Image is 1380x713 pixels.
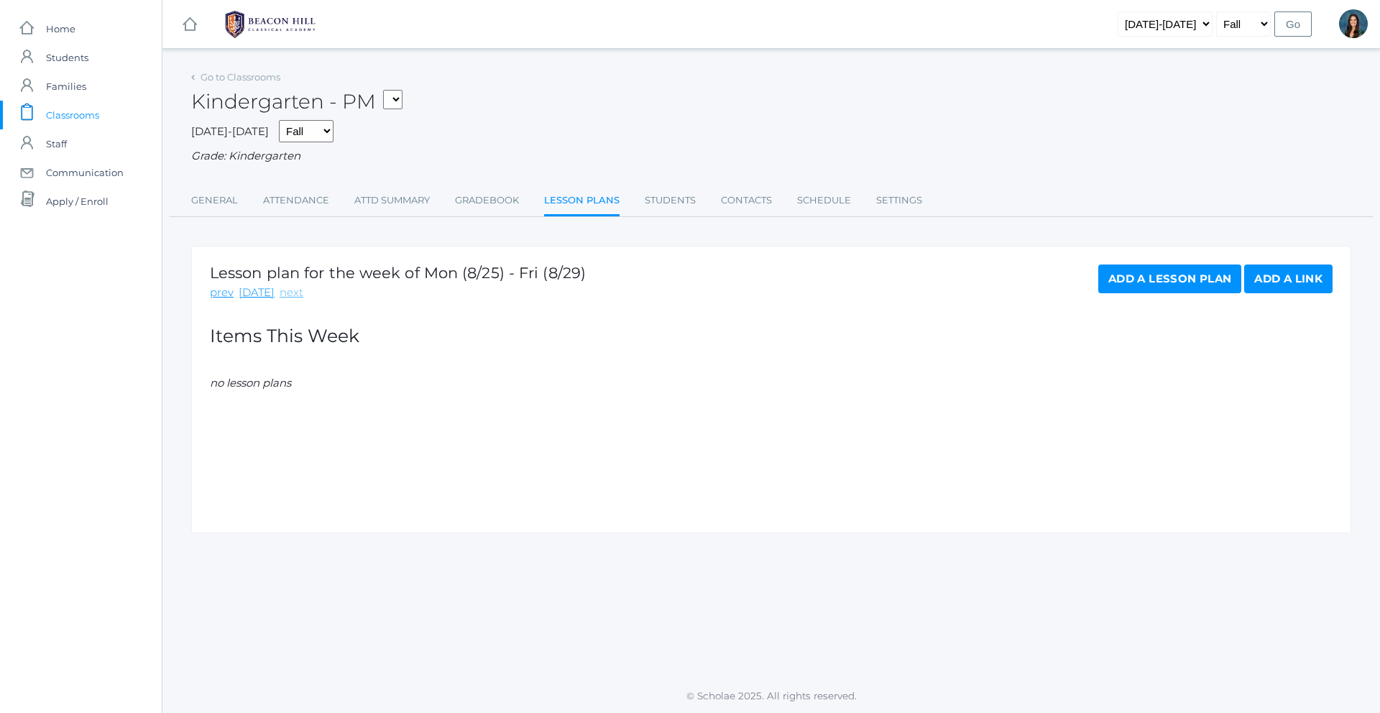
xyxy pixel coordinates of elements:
[210,264,586,281] h1: Lesson plan for the week of Mon (8/25) - Fri (8/29)
[1098,264,1241,293] a: Add a Lesson Plan
[210,376,291,390] em: no lesson plans
[46,43,88,72] span: Students
[544,186,620,217] a: Lesson Plans
[46,158,124,187] span: Communication
[162,689,1380,703] p: © Scholae 2025. All rights reserved.
[46,72,86,101] span: Families
[216,6,324,42] img: BHCALogos-05-308ed15e86a5a0abce9b8dd61676a3503ac9727e845dece92d48e8588c001991.png
[876,186,922,215] a: Settings
[46,129,67,158] span: Staff
[46,14,75,43] span: Home
[1244,264,1333,293] a: Add a Link
[1274,11,1312,37] input: Go
[263,186,329,215] a: Attendance
[280,285,303,301] a: next
[46,101,99,129] span: Classrooms
[797,186,851,215] a: Schedule
[191,91,402,113] h2: Kindergarten - PM
[1339,9,1368,38] div: Jordyn Dewey
[645,186,696,215] a: Students
[201,71,280,83] a: Go to Classrooms
[191,186,238,215] a: General
[354,186,430,215] a: Attd Summary
[721,186,772,215] a: Contacts
[210,285,234,301] a: prev
[210,326,1333,346] h2: Items This Week
[191,124,269,138] span: [DATE]-[DATE]
[191,148,1351,165] div: Grade: Kindergarten
[239,285,275,301] a: [DATE]
[455,186,519,215] a: Gradebook
[46,187,109,216] span: Apply / Enroll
